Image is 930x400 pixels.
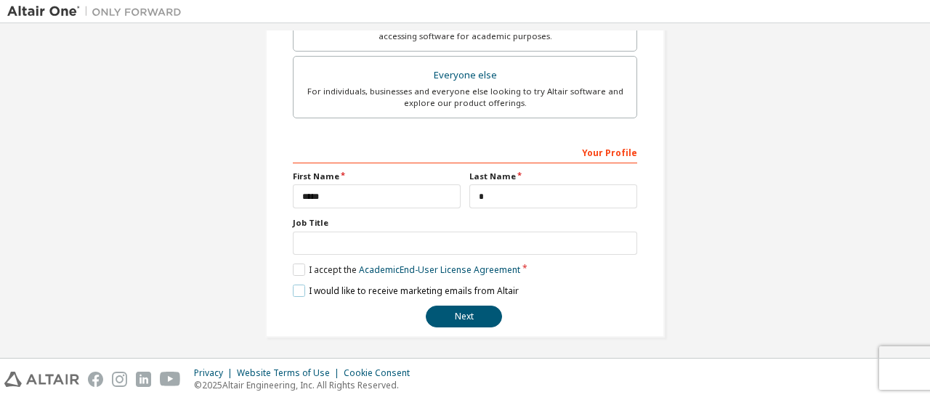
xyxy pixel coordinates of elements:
img: instagram.svg [112,372,127,387]
img: facebook.svg [88,372,103,387]
div: Privacy [194,367,237,379]
div: Your Profile [293,140,637,163]
label: First Name [293,171,461,182]
p: © 2025 Altair Engineering, Inc. All Rights Reserved. [194,379,418,391]
div: For individuals, businesses and everyone else looking to try Altair software and explore our prod... [302,86,628,109]
div: Everyone else [302,65,628,86]
div: Cookie Consent [344,367,418,379]
label: I accept the [293,264,520,276]
img: Altair One [7,4,189,19]
img: linkedin.svg [136,372,151,387]
div: For faculty & administrators of academic institutions administering students and accessing softwa... [302,19,628,42]
img: youtube.svg [160,372,181,387]
img: altair_logo.svg [4,372,79,387]
div: Website Terms of Use [237,367,344,379]
label: Job Title [293,217,637,229]
button: Next [426,306,502,327]
a: Academic End-User License Agreement [359,264,520,276]
label: Last Name [469,171,637,182]
label: I would like to receive marketing emails from Altair [293,285,519,297]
